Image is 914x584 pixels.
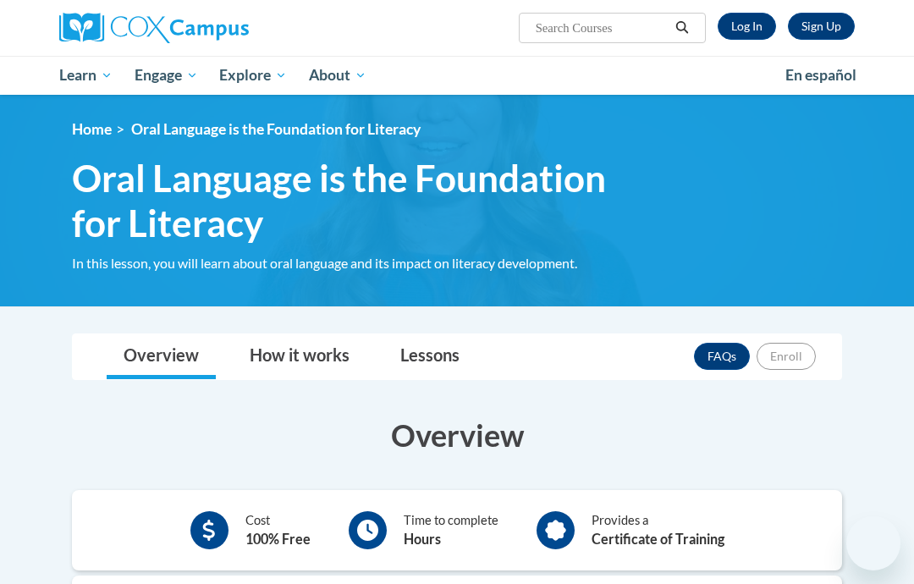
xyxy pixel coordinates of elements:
[309,65,366,85] span: About
[233,334,366,379] a: How it works
[48,56,124,95] a: Learn
[107,334,216,379] a: Overview
[245,531,311,547] b: 100% Free
[757,343,816,370] button: Enroll
[47,56,867,95] div: Main menu
[383,334,476,379] a: Lessons
[694,343,750,370] a: FAQs
[72,414,842,456] h3: Overview
[404,511,498,549] div: Time to complete
[785,66,856,84] span: En español
[59,13,249,43] img: Cox Campus
[72,156,656,245] span: Oral Language is the Foundation for Literacy
[72,120,112,138] a: Home
[124,56,209,95] a: Engage
[135,65,198,85] span: Engage
[59,65,113,85] span: Learn
[592,531,724,547] b: Certificate of Training
[788,13,855,40] a: Register
[718,13,776,40] a: Log In
[404,531,441,547] b: Hours
[592,511,724,549] div: Provides a
[534,18,669,38] input: Search Courses
[72,254,656,273] div: In this lesson, you will learn about oral language and its impact on literacy development.
[245,511,311,549] div: Cost
[131,120,421,138] span: Oral Language is the Foundation for Literacy
[774,58,867,93] a: En español
[669,18,695,38] button: Search
[208,56,298,95] a: Explore
[298,56,377,95] a: About
[846,516,900,570] iframe: Button to launch messaging window
[59,13,307,43] a: Cox Campus
[219,65,287,85] span: Explore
